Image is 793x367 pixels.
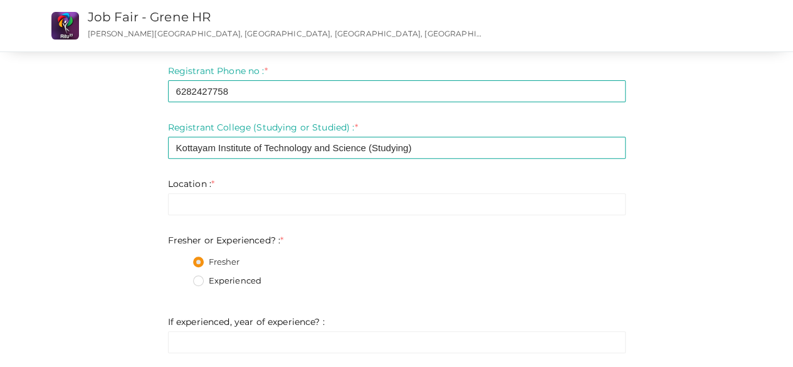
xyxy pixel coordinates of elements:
[168,80,626,102] input: Enter registrant phone no here.
[168,234,284,247] label: Fresher or Experienced? :
[168,178,215,190] label: Location :
[168,121,358,134] label: Registrant College (Studying or Studied) :
[193,256,240,269] label: Fresher
[193,275,262,287] label: Experienced
[168,65,268,77] label: Registrant Phone no :
[168,137,626,159] input: Enter Registrant College (Studying or Studied)
[168,316,325,328] label: If experienced, year of experience? :
[88,28,485,39] p: [PERSON_NAME][GEOGRAPHIC_DATA], [GEOGRAPHIC_DATA], [GEOGRAPHIC_DATA], [GEOGRAPHIC_DATA], [GEOGRAP...
[51,12,79,40] img: CS2O7UHK_small.png
[88,9,211,24] a: Job Fair - Grene HR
